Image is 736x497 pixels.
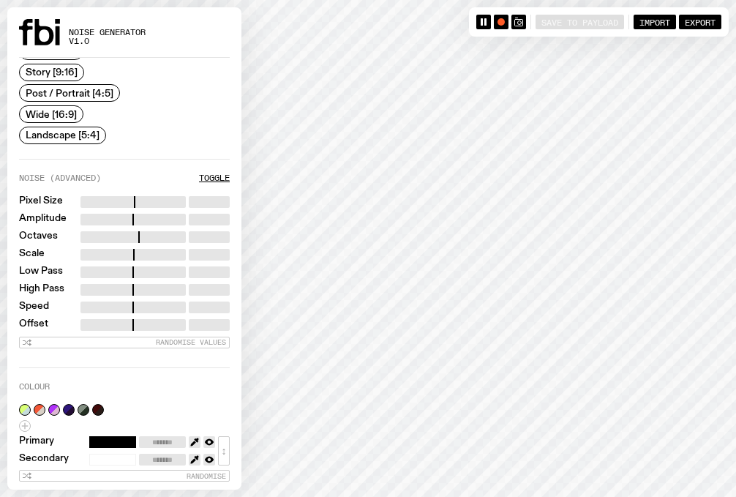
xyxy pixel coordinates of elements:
[69,37,146,45] span: v1.0
[26,67,78,78] span: Story [9:16]
[19,284,64,296] label: High Pass
[634,15,676,29] button: Import
[26,130,99,141] span: Landscape [5:4]
[19,196,63,208] label: Pixel Size
[19,383,50,391] label: Colour
[19,174,101,182] label: Noise (Advanced)
[19,249,45,261] label: Scale
[187,472,226,480] span: Randomise
[199,174,230,182] button: Toggle
[19,436,54,448] label: Primary
[26,108,77,119] span: Wide [16:9]
[156,338,226,346] span: Randomise Values
[19,454,69,466] label: Secondary
[19,266,63,278] label: Low Pass
[19,214,67,225] label: Amplitude
[679,15,721,29] button: Export
[26,88,113,99] span: Post / Portrait [4:5]
[541,17,618,26] span: Save to Payload
[536,15,624,29] button: Save to Payload
[19,337,230,348] button: Randomise Values
[19,302,49,313] label: Speed
[19,319,48,331] label: Offset
[19,470,230,482] button: Randomise
[19,231,58,243] label: Octaves
[218,436,230,466] button: ↕
[639,17,670,26] span: Import
[69,29,146,37] span: Noise Generator
[685,17,716,26] span: Export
